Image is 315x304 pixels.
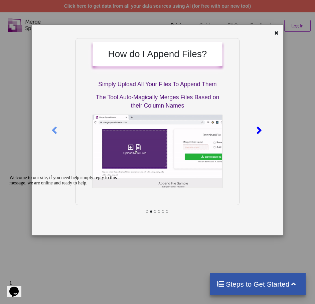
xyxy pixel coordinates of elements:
iframe: chat widget [7,277,28,297]
img: AutoMerge Files [93,115,222,188]
iframe: chat widget [7,172,127,274]
span: Welcome to our site, if you need help simply reply to this message, we are online and ready to help. [3,3,110,13]
div: Welcome to our site, if you need help simply reply to this message, we are online and ready to help. [3,3,123,13]
p: Simply Upload All Your Files To Append Them [93,80,222,89]
h2: How do I Append Files? [99,48,215,60]
p: The Tool Auto-Magically Merges Files Based on their Column Names [93,93,222,110]
h4: Steps to Get Started [216,280,299,288]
